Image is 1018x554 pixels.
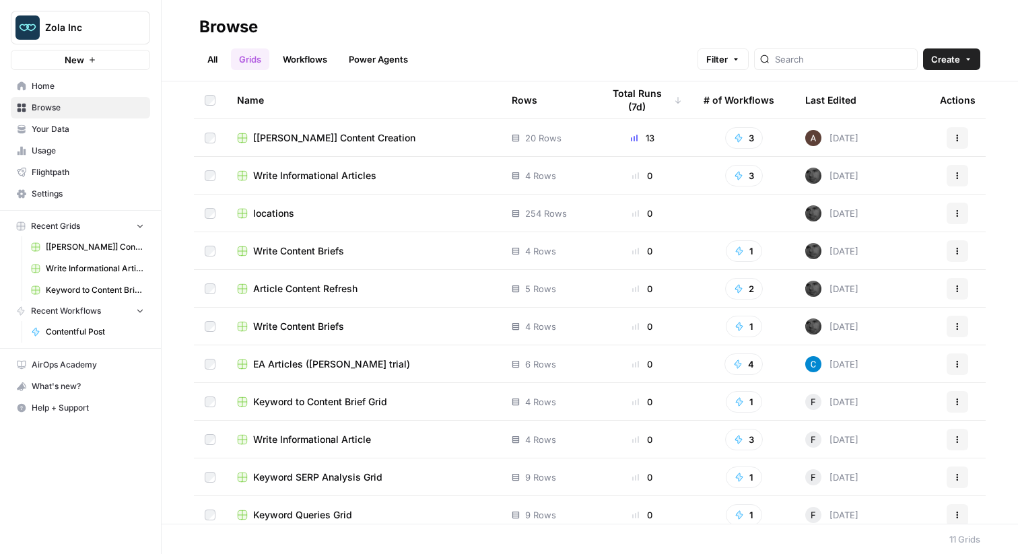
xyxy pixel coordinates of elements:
[805,168,821,184] img: 9xsh5jf2p113h9zipletnx6hulo5
[706,53,728,66] span: Filter
[805,356,858,372] div: [DATE]
[199,48,226,70] a: All
[726,391,762,413] button: 1
[11,118,150,140] a: Your Data
[603,508,682,522] div: 0
[525,282,556,296] span: 5 Rows
[237,433,490,446] a: Write Informational Article
[940,81,976,118] div: Actions
[11,216,150,236] button: Recent Grids
[805,507,858,523] div: [DATE]
[725,127,763,149] button: 3
[726,466,762,488] button: 1
[11,140,150,162] a: Usage
[603,169,682,182] div: 0
[805,205,821,221] img: 9xsh5jf2p113h9zipletnx6hulo5
[46,326,144,338] span: Contentful Post
[525,357,556,371] span: 6 Rows
[726,240,762,262] button: 1
[32,359,144,371] span: AirOps Academy
[46,263,144,275] span: Write Informational Article
[525,207,567,220] span: 254 Rows
[811,508,816,522] span: F
[46,284,144,296] span: Keyword to Content Brief Grid
[11,50,150,70] button: New
[525,169,556,182] span: 4 Rows
[512,81,537,118] div: Rows
[237,357,490,371] a: EA Articles ([PERSON_NAME] trial)
[237,282,490,296] a: Article Content Refresh
[25,258,150,279] a: Write Informational Article
[237,508,490,522] a: Keyword Queries Grid
[11,75,150,97] a: Home
[11,354,150,376] a: AirOps Academy
[199,16,258,38] div: Browse
[725,278,763,300] button: 2
[603,320,682,333] div: 0
[65,53,84,67] span: New
[805,281,858,297] div: [DATE]
[698,48,749,70] button: Filter
[32,402,144,414] span: Help + Support
[805,394,858,410] div: [DATE]
[805,318,821,335] img: 9xsh5jf2p113h9zipletnx6hulo5
[603,471,682,484] div: 0
[253,357,410,371] span: EA Articles ([PERSON_NAME] trial)
[805,281,821,297] img: 9xsh5jf2p113h9zipletnx6hulo5
[237,207,490,220] a: locations
[11,376,149,396] div: What's new?
[32,166,144,178] span: Flightpath
[726,504,762,526] button: 1
[725,429,763,450] button: 3
[805,130,821,146] img: wtbmvrjo3qvncyiyitl6zoukl9gz
[253,320,344,333] span: Write Content Briefs
[11,97,150,118] a: Browse
[724,353,763,375] button: 4
[32,123,144,135] span: Your Data
[275,48,335,70] a: Workflows
[237,81,490,118] div: Name
[726,316,762,337] button: 1
[46,241,144,253] span: [[PERSON_NAME]] Content Creation
[805,243,821,259] img: 9xsh5jf2p113h9zipletnx6hulo5
[525,320,556,333] span: 4 Rows
[25,321,150,343] a: Contentful Post
[32,102,144,114] span: Browse
[32,188,144,200] span: Settings
[253,244,344,258] span: Write Content Briefs
[237,131,490,145] a: [[PERSON_NAME]] Content Creation
[253,395,387,409] span: Keyword to Content Brief Grid
[805,318,858,335] div: [DATE]
[931,53,960,66] span: Create
[805,243,858,259] div: [DATE]
[805,431,858,448] div: [DATE]
[805,168,858,184] div: [DATE]
[341,48,416,70] a: Power Agents
[923,48,980,70] button: Create
[811,471,816,484] span: F
[11,301,150,321] button: Recent Workflows
[603,207,682,220] div: 0
[25,279,150,301] a: Keyword to Content Brief Grid
[253,433,371,446] span: Write Informational Article
[231,48,269,70] a: Grids
[525,433,556,446] span: 4 Rows
[805,356,821,372] img: g9drf6t7z9jazehoemkhijkkqkz4
[253,471,382,484] span: Keyword SERP Analysis Grid
[31,220,80,232] span: Recent Grids
[237,169,490,182] a: Write Informational Articles
[805,130,858,146] div: [DATE]
[525,471,556,484] span: 9 Rows
[253,282,358,296] span: Article Content Refresh
[253,169,376,182] span: Write Informational Articles
[805,469,858,485] div: [DATE]
[237,395,490,409] a: Keyword to Content Brief Grid
[811,433,816,446] span: F
[45,21,127,34] span: Zola Inc
[603,395,682,409] div: 0
[603,81,682,118] div: Total Runs (7d)
[603,357,682,371] div: 0
[704,81,774,118] div: # of Workflows
[603,131,682,145] div: 13
[15,15,40,40] img: Zola Inc Logo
